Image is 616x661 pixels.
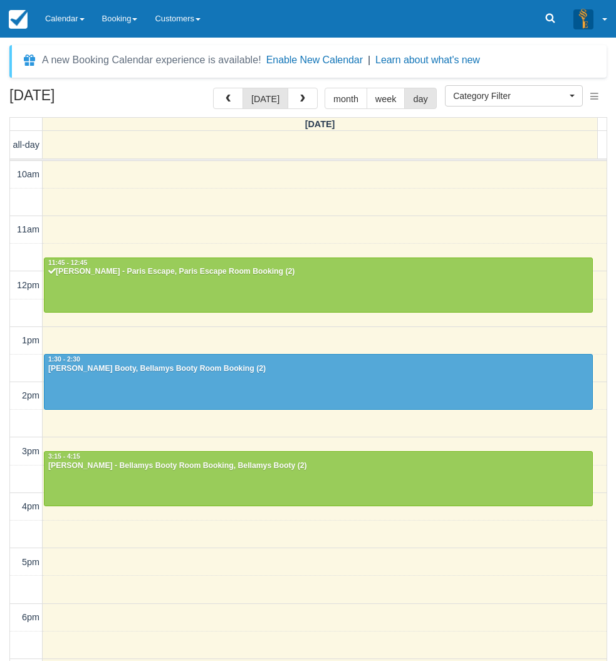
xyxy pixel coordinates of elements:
h2: [DATE] [9,88,168,111]
img: A3 [573,9,593,29]
button: day [404,88,436,109]
span: 5pm [22,557,39,567]
a: 1:30 - 2:30[PERSON_NAME] Booty, Bellamys Booty Room Booking (2) [44,354,593,409]
span: 1:30 - 2:30 [48,356,80,363]
span: 11:45 - 12:45 [48,259,87,266]
span: [DATE] [305,119,335,129]
div: [PERSON_NAME] - Bellamys Booty Room Booking, Bellamys Booty (2) [48,461,589,471]
span: all-day [13,140,39,150]
img: checkfront-main-nav-mini-logo.png [9,10,28,29]
span: 4pm [22,501,39,511]
button: Category Filter [445,85,583,107]
span: 3:15 - 4:15 [48,453,80,460]
button: Enable New Calendar [266,54,363,66]
span: 6pm [22,612,39,622]
div: A new Booking Calendar experience is available! [42,53,261,68]
span: 3pm [22,446,39,456]
span: 1pm [22,335,39,345]
span: 10am [17,169,39,179]
a: 11:45 - 12:45[PERSON_NAME] - Paris Escape, Paris Escape Room Booking (2) [44,258,593,313]
button: month [325,88,367,109]
a: 3:15 - 4:15[PERSON_NAME] - Bellamys Booty Room Booking, Bellamys Booty (2) [44,451,593,506]
span: 2pm [22,390,39,400]
div: [PERSON_NAME] - Paris Escape, Paris Escape Room Booking (2) [48,267,589,277]
a: Learn about what's new [375,55,480,65]
span: | [368,55,370,65]
button: [DATE] [243,88,288,109]
span: Category Filter [453,90,566,102]
span: 12pm [17,280,39,290]
span: 11am [17,224,39,234]
button: week [367,88,405,109]
div: [PERSON_NAME] Booty, Bellamys Booty Room Booking (2) [48,364,589,374]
